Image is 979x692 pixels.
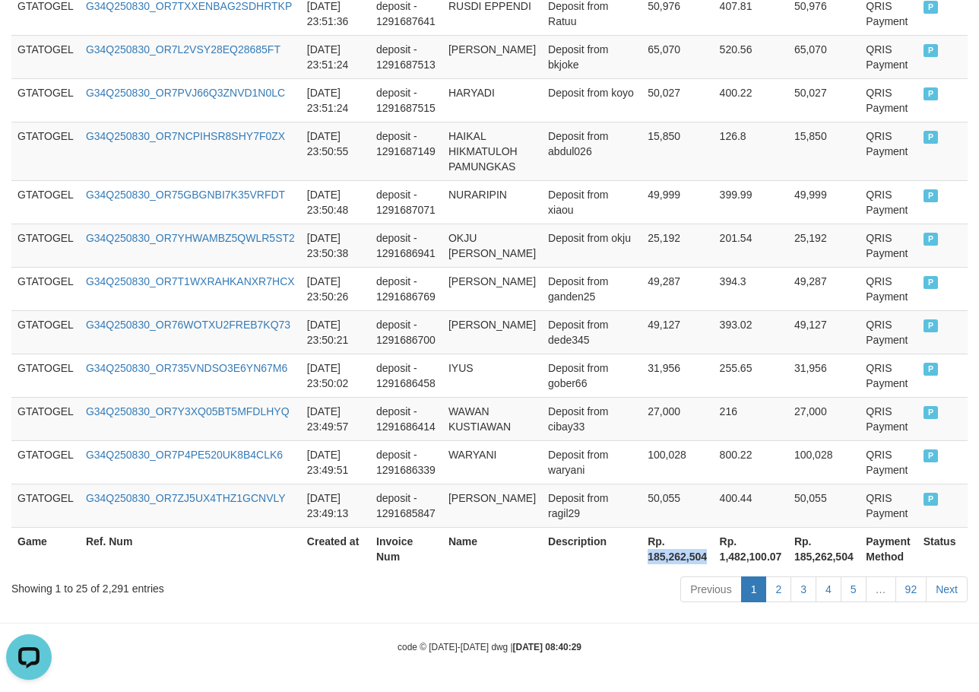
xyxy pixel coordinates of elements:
span: PAID [924,406,939,419]
td: Deposit from bkjoke [542,35,642,78]
td: 65,070 [642,35,713,78]
td: Deposit from cibay33 [542,397,642,440]
a: G34Q250830_OR75GBGNBI7K35VRFDT [86,189,285,201]
td: QRIS Payment [860,354,917,397]
span: PAID [924,449,939,462]
td: WAWAN KUSTIAWAN [442,397,542,440]
td: 100,028 [788,440,860,484]
td: 49,287 [642,267,713,310]
td: deposit - 1291685847 [370,484,442,527]
td: QRIS Payment [860,180,917,224]
a: G34Q250830_OR76WOTXU2FREB7KQ73 [86,319,290,331]
td: deposit - 1291687515 [370,78,442,122]
td: deposit - 1291686941 [370,224,442,267]
th: Payment Method [860,527,917,570]
span: PAID [924,1,939,14]
span: PAID [924,233,939,246]
td: Deposit from xiaou [542,180,642,224]
a: G34Q250830_OR7NCPIHSR8SHY7F0ZX [86,130,285,142]
td: [PERSON_NAME] [442,310,542,354]
td: QRIS Payment [860,440,917,484]
td: 31,956 [788,354,860,397]
span: PAID [924,87,939,100]
span: PAID [924,44,939,57]
td: 65,070 [788,35,860,78]
th: Invoice Num [370,527,442,570]
td: 49,127 [642,310,713,354]
span: PAID [924,131,939,144]
th: Status [917,527,968,570]
th: Description [542,527,642,570]
td: 50,027 [788,78,860,122]
td: QRIS Payment [860,122,917,180]
td: 800.22 [714,440,788,484]
span: PAID [924,276,939,289]
a: G34Q250830_OR7PVJ66Q3ZNVD1N0LC [86,87,285,99]
td: [DATE] 23:50:26 [301,267,370,310]
td: QRIS Payment [860,224,917,267]
td: deposit - 1291686414 [370,397,442,440]
td: deposit - 1291687513 [370,35,442,78]
td: [DATE] 23:50:38 [301,224,370,267]
td: 520.56 [714,35,788,78]
td: Deposit from ganden25 [542,267,642,310]
td: GTATOGEL [11,78,80,122]
td: [DATE] 23:49:51 [301,440,370,484]
td: 400.22 [714,78,788,122]
td: HAIKAL HIKMATULOH PAMUNGKAS [442,122,542,180]
a: G34Q250830_OR7YHWAMBZ5QWLR5ST2 [86,232,295,244]
th: Game [11,527,80,570]
td: WARYANI [442,440,542,484]
td: IYUS [442,354,542,397]
td: Deposit from waryani [542,440,642,484]
a: G34Q250830_OR7ZJ5UX4THZ1GCNVLY [86,492,286,504]
a: 3 [790,576,816,602]
span: PAID [924,493,939,506]
td: Deposit from koyo [542,78,642,122]
span: PAID [924,189,939,202]
a: 92 [895,576,927,602]
th: Ref. Num [80,527,301,570]
td: Deposit from gober66 [542,354,642,397]
td: [DATE] 23:50:48 [301,180,370,224]
td: GTATOGEL [11,180,80,224]
td: GTATOGEL [11,224,80,267]
td: QRIS Payment [860,35,917,78]
td: [PERSON_NAME] [442,35,542,78]
div: Showing 1 to 25 of 2,291 entries [11,575,397,596]
td: 27,000 [788,397,860,440]
td: 126.8 [714,122,788,180]
td: deposit - 1291686458 [370,354,442,397]
td: Deposit from abdul026 [542,122,642,180]
td: GTATOGEL [11,267,80,310]
a: G34Q250830_OR7L2VSY28EQ28685FT [86,43,280,56]
td: [PERSON_NAME] [442,267,542,310]
td: QRIS Payment [860,267,917,310]
td: 100,028 [642,440,713,484]
span: PAID [924,363,939,376]
td: deposit - 1291686700 [370,310,442,354]
td: [DATE] 23:51:24 [301,35,370,78]
td: 15,850 [642,122,713,180]
a: Previous [680,576,741,602]
td: deposit - 1291687149 [370,122,442,180]
a: … [866,576,896,602]
td: deposit - 1291686769 [370,267,442,310]
td: [PERSON_NAME] [442,484,542,527]
td: Deposit from ragil29 [542,484,642,527]
td: GTATOGEL [11,440,80,484]
td: 49,999 [788,180,860,224]
td: [DATE] 23:51:24 [301,78,370,122]
td: Deposit from okju [542,224,642,267]
td: 49,287 [788,267,860,310]
td: [DATE] 23:50:55 [301,122,370,180]
th: Name [442,527,542,570]
td: 27,000 [642,397,713,440]
td: GTATOGEL [11,310,80,354]
td: 50,055 [642,484,713,527]
a: Next [926,576,968,602]
td: GTATOGEL [11,35,80,78]
td: QRIS Payment [860,310,917,354]
a: 2 [765,576,791,602]
td: [DATE] 23:49:57 [301,397,370,440]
